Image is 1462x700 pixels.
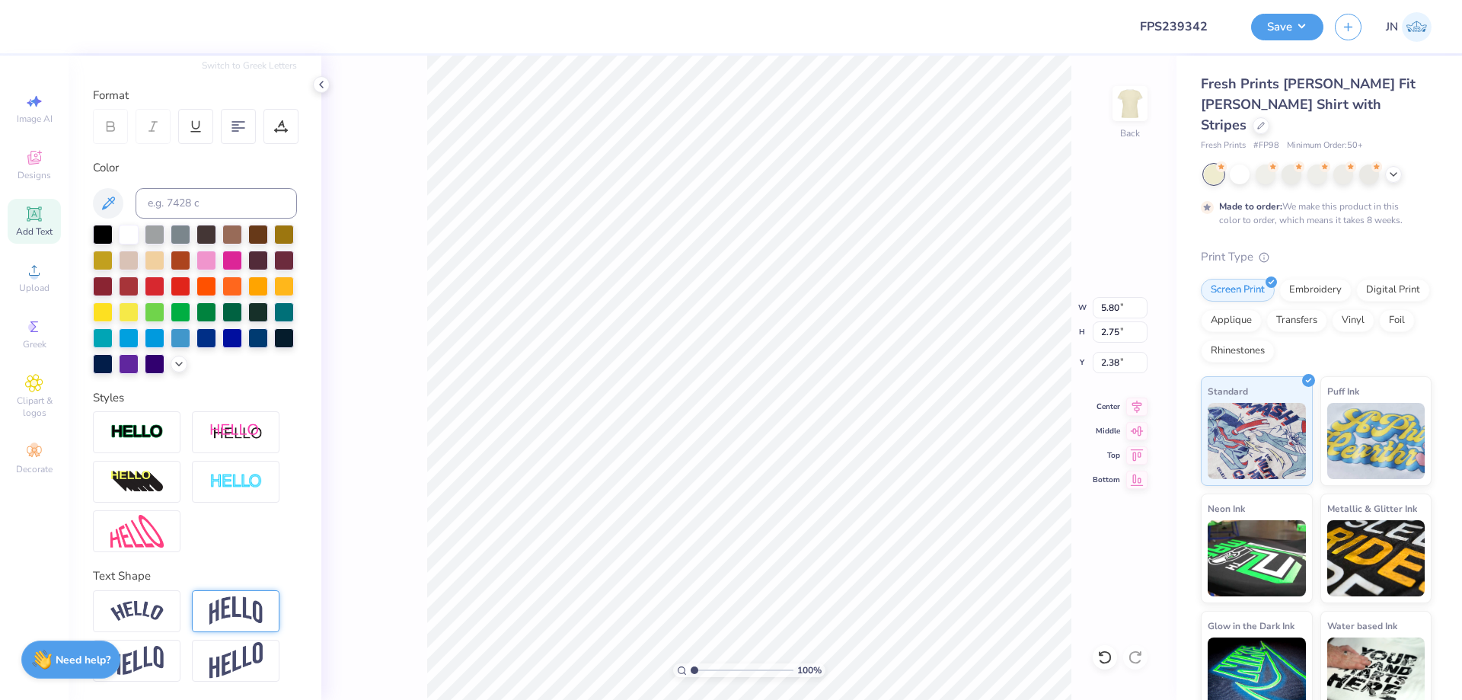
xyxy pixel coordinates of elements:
div: Font uploaded [1227,84,1424,102]
div: Vinyl [1332,309,1374,332]
strong: Made to order: [1219,200,1282,213]
span: Top [1093,450,1120,461]
span: Minimum Order: 50 + [1287,139,1363,152]
span: Designs [18,169,51,181]
img: Back [1115,88,1145,119]
div: Transfers [1266,309,1327,332]
span: Center [1093,401,1120,412]
span: # FP98 [1253,139,1279,152]
div: Print Type [1201,248,1432,266]
span: Middle [1093,426,1120,436]
div: Format [93,87,298,104]
div: Foil [1379,309,1415,332]
span: Clipart & logos [8,395,61,419]
img: Puff Ink [1327,403,1425,479]
div: We make this product in this color to order, which means it takes 8 weeks. [1219,200,1406,227]
div: Embroidery [1279,279,1352,302]
span: 100 % [797,663,822,677]
div: Digital Print [1356,279,1430,302]
img: Metallic & Glitter Ink [1327,520,1425,596]
img: Neon Ink [1208,520,1306,596]
span: Water based Ink [1327,618,1397,634]
span: Greek [23,338,46,350]
strong: Need help? [56,653,110,667]
span: Glow in the Dark Ink [1208,618,1294,634]
span: Standard [1208,383,1248,399]
span: Metallic & Glitter Ink [1327,500,1417,516]
span: Fresh Prints [1201,139,1246,152]
div: Screen Print [1201,279,1275,302]
button: close [1424,84,1435,102]
span: Bottom [1093,475,1120,485]
img: Arch [209,596,263,625]
span: Decorate [16,463,53,475]
img: Free Distort [110,515,164,548]
input: Untitled Design [1128,11,1240,42]
div: Styles [93,389,297,407]
input: e.g. 7428 c [136,188,297,219]
img: Standard [1208,403,1306,479]
img: Flag [110,646,164,676]
div: Back [1120,126,1140,140]
img: 3d Illusion [110,470,164,494]
span: Upload [19,282,49,294]
img: Shadow [209,423,263,442]
span: Add Text [16,225,53,238]
div: Color [93,159,297,177]
div: Applique [1201,309,1262,332]
span: Image AI [17,113,53,125]
span: Neon Ink [1208,500,1245,516]
span: Puff Ink [1327,383,1359,399]
button: Switch to Greek Letters [202,59,297,72]
img: Arc [110,601,164,622]
img: Stroke [110,424,164,441]
div: Text Shape [93,567,297,585]
img: Rise [209,642,263,679]
div: Rhinestones [1201,340,1275,363]
img: Negative Space [209,473,263,491]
